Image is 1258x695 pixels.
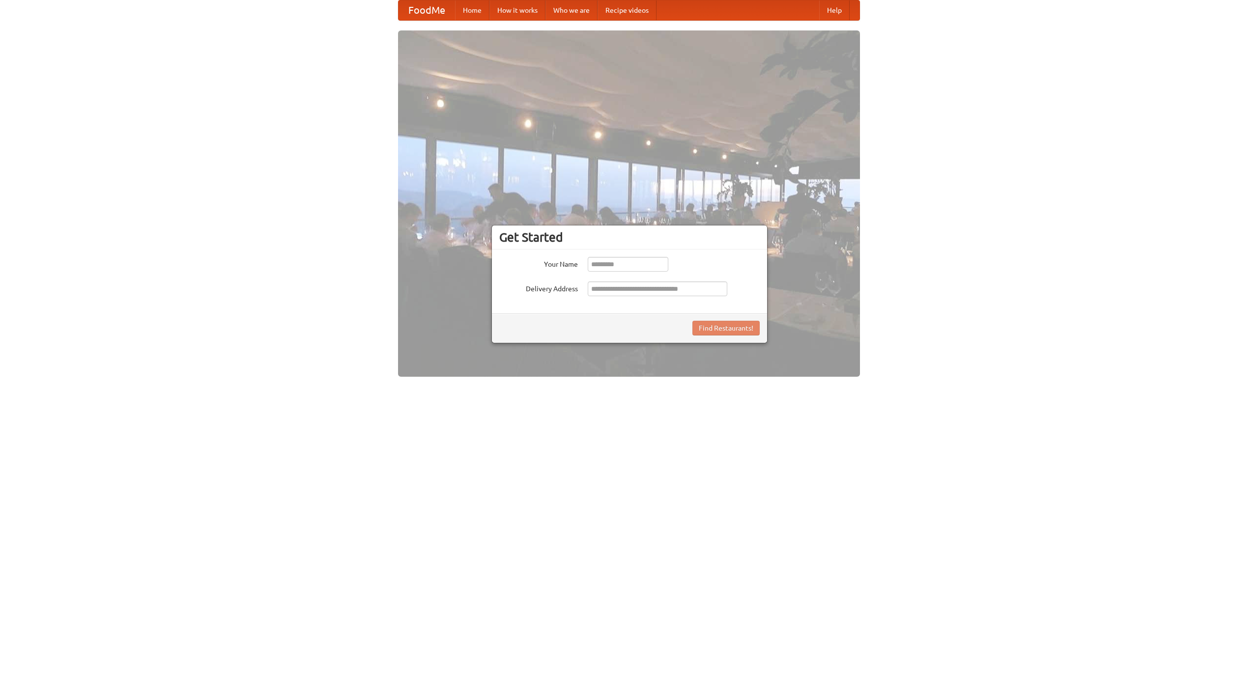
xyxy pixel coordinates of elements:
a: Who we are [545,0,598,20]
a: Recipe videos [598,0,657,20]
label: Delivery Address [499,281,578,294]
button: Find Restaurants! [692,321,760,335]
a: How it works [489,0,545,20]
label: Your Name [499,257,578,269]
h3: Get Started [499,230,760,245]
a: Help [819,0,850,20]
a: Home [455,0,489,20]
a: FoodMe [399,0,455,20]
